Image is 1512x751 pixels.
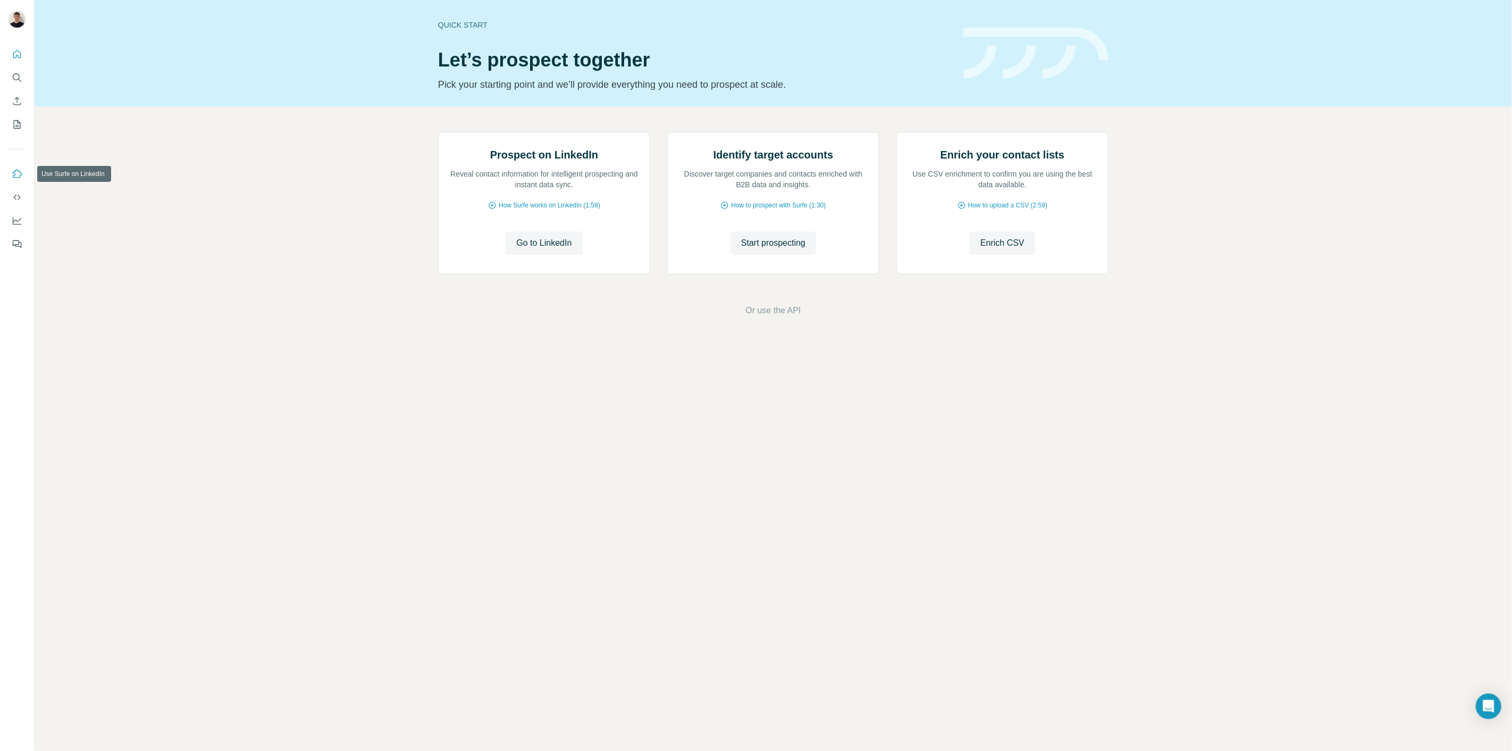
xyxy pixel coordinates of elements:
span: How to prospect with Surfe (1:30) [731,201,826,210]
h1: Let’s prospect together [438,49,951,71]
button: Enrich CSV [9,91,26,111]
span: How Surfe works on LinkedIn (1:58) [499,201,600,210]
img: banner [963,28,1108,79]
h2: Identify target accounts [713,147,834,162]
button: Use Surfe API [9,188,26,207]
div: Quick start [438,20,951,30]
button: Or use the API [745,304,801,317]
button: Go to LinkedIn [506,231,582,255]
p: Pick your starting point and we’ll provide everything you need to prospect at scale. [438,77,951,92]
img: Avatar [9,11,26,28]
h2: Prospect on LinkedIn [490,147,598,162]
button: My lists [9,115,26,134]
p: Reveal contact information for intelligent prospecting and instant data sync. [449,169,639,190]
div: Open Intercom Messenger [1476,694,1501,719]
button: Feedback [9,235,26,254]
span: Go to LinkedIn [516,237,572,249]
button: Quick start [9,45,26,64]
button: Search [9,68,26,87]
p: Use CSV enrichment to confirm you are using the best data available. [908,169,1097,190]
span: Start prospecting [741,237,805,249]
button: Start prospecting [730,231,816,255]
span: Enrich CSV [980,237,1024,249]
button: Enrich CSV [970,231,1035,255]
h2: Enrich your contact lists [940,147,1064,162]
button: Dashboard [9,211,26,230]
span: How to upload a CSV (2:59) [968,201,1047,210]
p: Discover target companies and contacts enriched with B2B data and insights. [678,169,868,190]
button: Use Surfe on LinkedIn [9,164,26,183]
